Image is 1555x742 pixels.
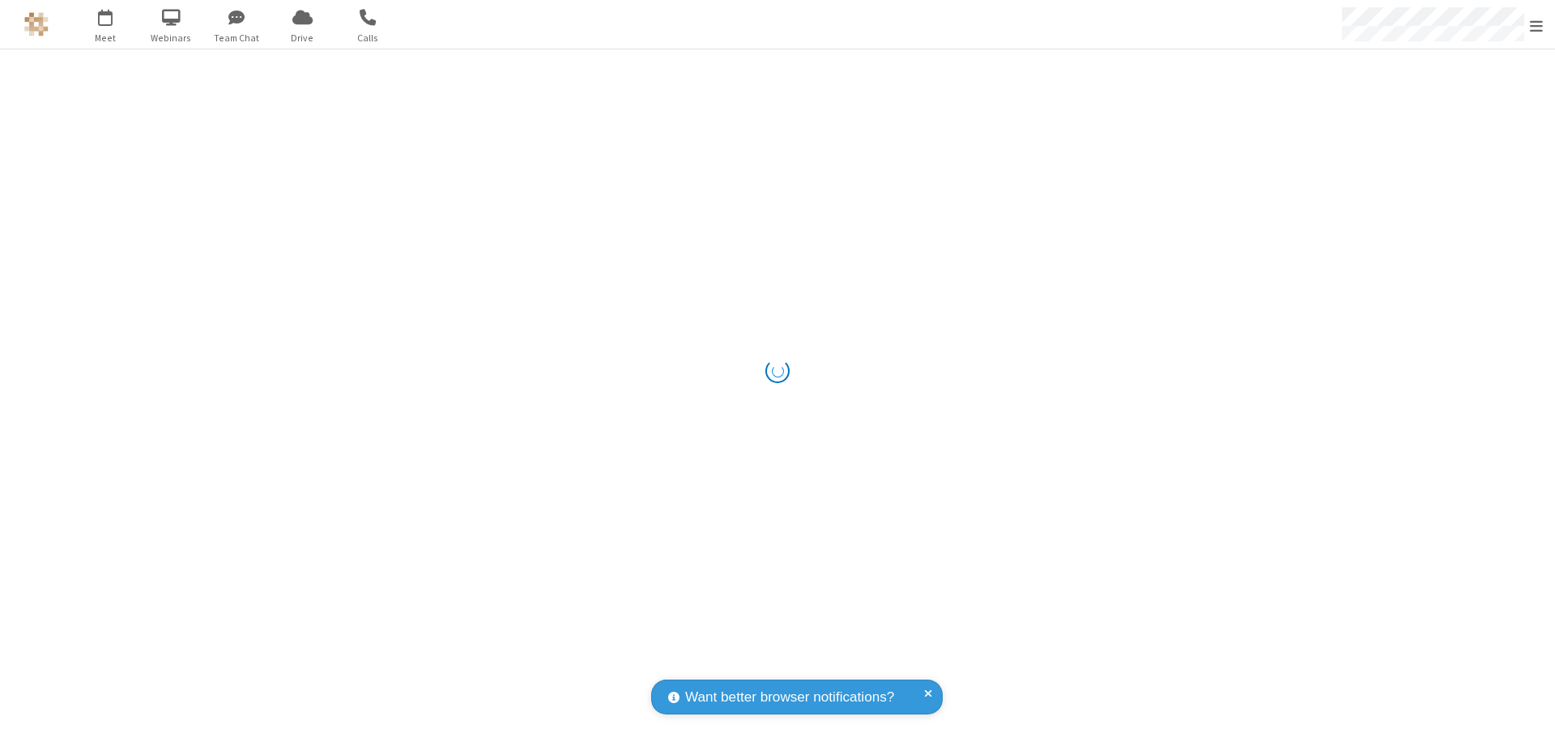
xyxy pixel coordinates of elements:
[24,12,49,36] img: QA Selenium DO NOT DELETE OR CHANGE
[338,31,398,45] span: Calls
[272,31,333,45] span: Drive
[75,31,136,45] span: Meet
[685,687,894,708] span: Want better browser notifications?
[141,31,202,45] span: Webinars
[207,31,267,45] span: Team Chat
